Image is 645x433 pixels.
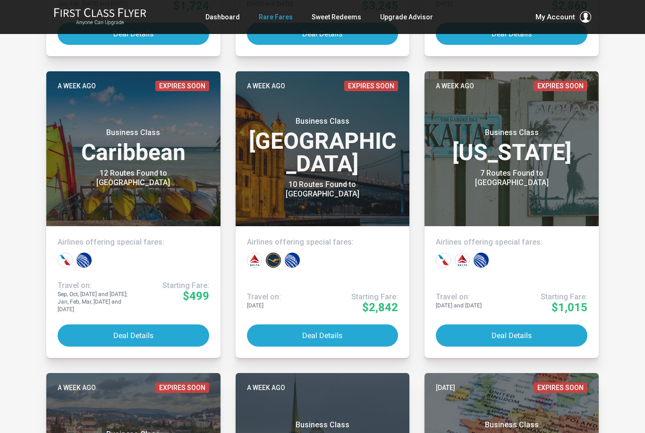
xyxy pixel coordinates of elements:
div: American Airlines [436,253,451,268]
time: A week ago [247,81,285,91]
small: Business Class [74,128,192,137]
time: [DATE] [436,382,455,393]
time: A week ago [58,382,96,393]
div: Lufthansa [266,253,281,268]
h3: [US_STATE] [436,128,587,164]
h4: Airlines offering special fares: [436,238,587,247]
small: Business Class [453,128,571,137]
div: United [76,253,92,268]
div: Delta Airlines [455,253,470,268]
button: Deal Details [58,324,209,347]
h3: Caribbean [58,128,209,164]
button: Deal Details [247,324,399,347]
small: Business Class [263,420,382,430]
span: Expires Soon [344,81,398,91]
div: American Airlines [58,253,73,268]
time: A week ago [58,81,96,91]
div: 7 Routes Found to [GEOGRAPHIC_DATA] [453,169,571,187]
a: Sweet Redeems [312,8,361,25]
h4: Airlines offering special fares: [247,238,399,247]
a: A week agoExpires SoonBusiness Class[GEOGRAPHIC_DATA]10 Routes Found to [GEOGRAPHIC_DATA]Airlines... [236,71,410,358]
div: 10 Routes Found to [GEOGRAPHIC_DATA] [263,180,382,199]
a: Rare Fares [259,8,293,25]
img: First Class Flyer [54,8,146,17]
h4: Airlines offering special fares: [58,238,209,247]
a: Upgrade Advisor [380,8,433,25]
span: My Account [535,11,575,23]
div: 12 Routes Found to [GEOGRAPHIC_DATA] [74,169,192,187]
time: A week ago [436,81,474,91]
span: Expires Soon [534,81,587,91]
div: Delta Airlines [247,253,262,268]
span: Expires Soon [155,81,209,91]
span: Expires Soon [534,382,587,393]
span: Expires Soon [155,382,209,393]
a: A week agoExpires SoonBusiness ClassCaribbean12 Routes Found to [GEOGRAPHIC_DATA]Airlines offerin... [46,71,221,358]
time: A week ago [247,382,285,393]
a: Dashboard [205,8,240,25]
button: Deal Details [436,324,587,347]
h3: [GEOGRAPHIC_DATA] [247,117,399,175]
a: A week agoExpires SoonBusiness Class[US_STATE]7 Routes Found to [GEOGRAPHIC_DATA]Airlines offerin... [424,71,599,358]
a: First Class FlyerAnyone Can Upgrade [54,8,146,26]
small: Anyone Can Upgrade [54,19,146,26]
button: My Account [535,11,591,23]
div: United [474,253,489,268]
small: Business Class [263,117,382,126]
small: Business Class [453,420,571,430]
div: United [285,253,300,268]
